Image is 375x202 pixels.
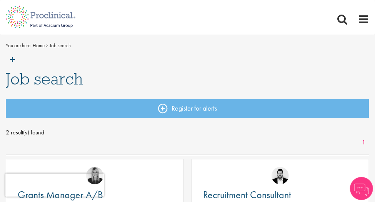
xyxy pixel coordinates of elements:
[5,174,104,197] iframe: reCAPTCHA
[350,177,373,200] img: Chatbot
[18,190,172,200] a: Grants Manager A/B
[358,138,369,147] a: 1
[6,68,83,89] span: Job search
[6,99,369,118] a: Register for alerts
[203,188,292,201] span: Recruitment Consultant
[86,167,103,184] img: Janelle Jones
[203,190,358,200] a: Recruitment Consultant
[272,167,289,184] img: Ross Wilkings
[6,127,369,138] span: 2 result(s) found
